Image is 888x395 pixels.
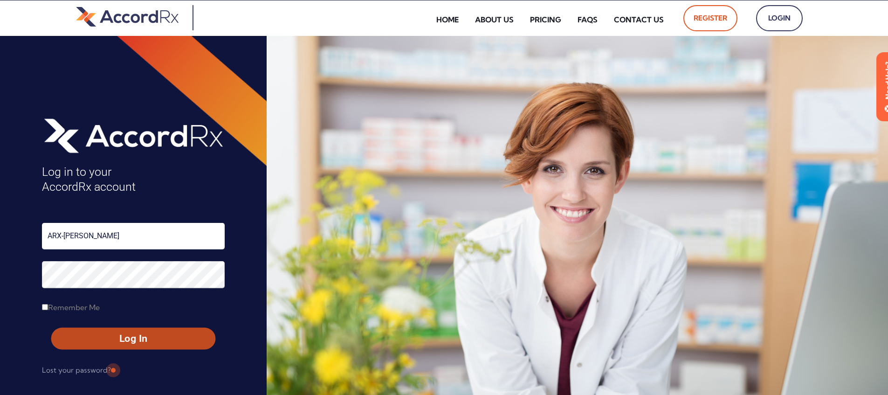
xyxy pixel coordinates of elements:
a: Contact Us [607,9,671,30]
a: About Us [468,9,521,30]
span: Log In [60,332,207,346]
button: Log In [51,328,215,350]
input: Username or Email Address [42,223,225,249]
input: Remember Me [42,304,48,310]
a: Lost your password? [42,363,111,378]
a: FAQs [571,9,605,30]
a: Register [683,5,737,31]
label: Remember Me [42,300,100,315]
img: AccordRx_logo_header_white [42,115,225,155]
a: Login [756,5,803,31]
a: Pricing [523,9,568,30]
h4: Log in to your AccordRx account [42,165,225,195]
a: Home [429,9,466,30]
span: Login [766,11,792,26]
span: Register [694,11,727,26]
img: default-logo [76,5,179,28]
